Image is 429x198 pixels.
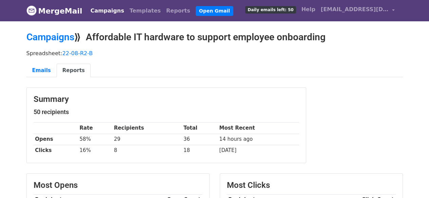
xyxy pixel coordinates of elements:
td: 29 [112,134,182,145]
h3: Summary [34,94,299,104]
h5: 50 recipients [34,108,299,116]
a: MergeMail [26,4,82,18]
th: Rate [78,123,113,134]
th: Total [182,123,218,134]
a: Campaigns [26,31,74,43]
td: 18 [182,145,218,156]
td: 8 [112,145,182,156]
th: Recipients [112,123,182,134]
td: [DATE] [218,145,299,156]
a: Help [299,3,318,16]
img: MergeMail logo [26,5,37,16]
span: [EMAIL_ADDRESS][DOMAIN_NAME] [321,5,389,14]
th: Most Recent [218,123,299,134]
a: Templates [127,4,163,18]
td: 16% [78,145,113,156]
td: 58% [78,134,113,145]
iframe: Chat Widget [395,166,429,198]
p: Spreadsheet: [26,50,403,57]
td: 14 hours ago [218,134,299,145]
a: 22-08-R2-B [62,50,93,57]
a: Campaigns [88,4,127,18]
a: [EMAIL_ADDRESS][DOMAIN_NAME] [318,3,397,19]
th: Clicks [34,145,78,156]
th: Opens [34,134,78,145]
a: Emails [26,64,57,78]
a: Open Gmail [196,6,233,16]
h3: Most Opens [34,180,202,190]
td: 36 [182,134,218,145]
a: Reports [57,64,91,78]
h2: ⟫ Affordable IT hardware to support employee onboarding [26,31,403,43]
h3: Most Clicks [227,180,396,190]
a: Daily emails left: 50 [242,3,298,16]
a: Reports [163,4,193,18]
span: Daily emails left: 50 [245,6,296,14]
